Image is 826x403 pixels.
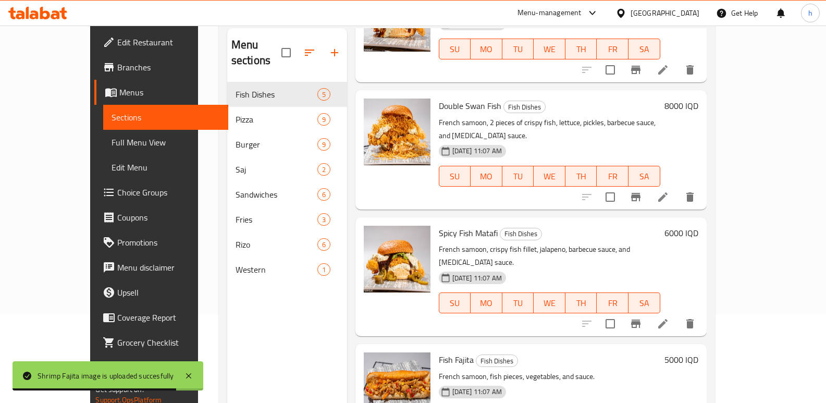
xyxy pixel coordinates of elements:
span: Coverage Report [117,311,220,324]
button: MO [471,292,502,313]
button: TH [565,39,597,59]
span: Spicy Fish Matafi [439,225,498,241]
div: items [317,163,330,176]
a: Promotions [94,230,228,255]
span: MO [475,169,498,184]
a: Edit menu item [657,191,669,203]
a: Edit Restaurant [94,30,228,55]
span: TU [507,169,530,184]
span: Branches [117,61,220,74]
button: TU [502,166,534,187]
button: TU [502,39,534,59]
span: Double Swan Fish [439,98,501,114]
button: MO [471,166,502,187]
span: FR [601,296,624,311]
span: TU [507,42,530,57]
h6: 5000 IQD [664,352,698,367]
span: Coupons [117,211,220,224]
div: items [317,263,330,276]
button: Branch-specific-item [623,185,648,210]
button: SA [628,166,660,187]
div: Shrimp Fajita image is uploaded succesfully [38,370,174,382]
span: [DATE] 11:07 AM [448,273,506,283]
div: Western1 [227,257,347,282]
span: Select to update [599,59,621,81]
button: SU [439,166,471,187]
span: WE [538,169,561,184]
span: TH [570,296,593,311]
div: [GEOGRAPHIC_DATA] [631,7,699,19]
span: SA [633,42,656,57]
span: TU [507,296,530,311]
button: SU [439,292,471,313]
div: items [317,88,330,101]
span: Select to update [599,313,621,335]
a: Sections [103,105,228,130]
span: Grocery Checklist [117,336,220,349]
div: Rizo6 [227,232,347,257]
p: French samoon, fish pieces, vegetables, and sauce. [439,370,660,383]
span: Fish Dishes [504,101,545,113]
span: Menus [119,86,220,99]
button: SU [439,39,471,59]
button: FR [597,166,628,187]
div: Fries3 [227,207,347,232]
span: MO [475,296,498,311]
span: Upsell [117,286,220,299]
button: Add section [322,40,347,65]
span: SU [443,296,466,311]
p: French samoon, 2 pieces of crispy fish, lettuce, pickles, barbecue sauce, and [MEDICAL_DATA] sauce. [439,116,660,142]
button: FR [597,292,628,313]
a: Upsell [94,280,228,305]
span: Saj [236,163,317,176]
div: Fish Dishes [500,228,542,240]
span: Choice Groups [117,186,220,199]
span: Select all sections [275,42,297,64]
img: Spicy Fish Matafi [364,226,430,292]
span: 6 [318,190,330,200]
div: Saj2 [227,157,347,182]
button: FR [597,39,628,59]
span: 9 [318,140,330,150]
div: Pizza9 [227,107,347,132]
button: TU [502,292,534,313]
span: Western [236,263,317,276]
span: TH [570,42,593,57]
a: Edit menu item [657,317,669,330]
span: Promotions [117,236,220,249]
a: Coverage Report [94,305,228,330]
span: Fish Dishes [236,88,317,101]
button: TH [565,292,597,313]
button: SA [628,292,660,313]
span: WE [538,42,561,57]
button: delete [677,185,702,210]
button: delete [677,311,702,336]
a: Edit menu item [657,64,669,76]
span: Fish Dishes [476,355,517,367]
button: WE [534,166,565,187]
span: 1 [318,265,330,275]
div: Fish Dishes [476,355,518,367]
span: Full Menu View [112,136,220,149]
button: MO [471,39,502,59]
div: Menu-management [517,7,582,19]
a: Full Menu View [103,130,228,155]
div: items [317,113,330,126]
span: 2 [318,165,330,175]
div: Fish Dishes [503,101,546,113]
span: 3 [318,215,330,225]
button: WE [534,292,565,313]
button: TH [565,166,597,187]
span: Edit Menu [112,161,220,174]
span: Burger [236,138,317,151]
span: Fish Dishes [500,228,541,240]
span: 5 [318,90,330,100]
span: Sections [112,111,220,124]
span: SU [443,42,466,57]
span: Sandwiches [236,188,317,201]
button: Branch-specific-item [623,57,648,82]
nav: Menu sections [227,78,347,286]
span: 9 [318,115,330,125]
span: 6 [318,240,330,250]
